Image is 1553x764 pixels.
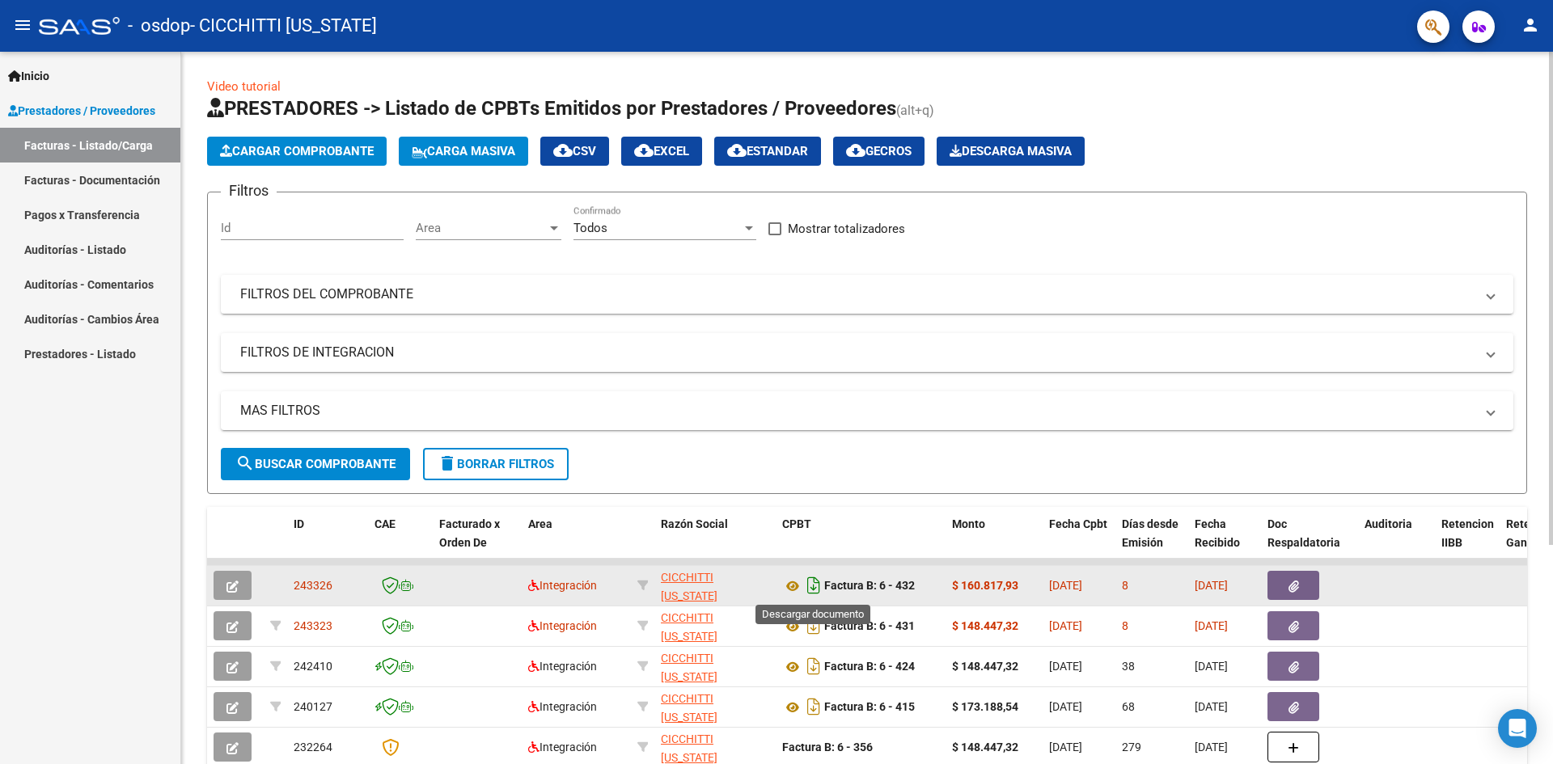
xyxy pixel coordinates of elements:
span: 243326 [294,579,332,592]
span: Buscar Comprobante [235,457,396,471]
span: Carga Masiva [412,144,515,158]
span: [DATE] [1049,619,1082,632]
span: Integración [528,700,597,713]
app-download-masive: Descarga masiva de comprobantes (adjuntos) [937,137,1085,166]
span: Integración [528,741,597,753]
button: Borrar Filtros [423,448,569,480]
span: CAE [374,517,396,530]
span: Monto [952,517,985,530]
span: 8 [1122,579,1128,592]
datatable-header-cell: Doc Respaldatoria [1261,507,1358,578]
span: - CICCHITTI [US_STATE] [190,8,377,44]
span: 279 [1122,741,1141,753]
span: Prestadores / Proveedores [8,102,155,120]
h3: Filtros [221,179,277,202]
datatable-header-cell: Area [522,507,631,578]
mat-icon: search [235,454,255,473]
strong: Factura B: 6 - 356 [782,741,873,753]
span: Auditoria [1365,517,1412,530]
span: [DATE] [1049,741,1082,753]
span: Cargar Comprobante [220,144,374,158]
span: 68 [1122,700,1135,713]
span: 242410 [294,660,332,673]
i: Descargar documento [803,572,824,598]
a: Video tutorial [207,79,281,94]
span: CICCHITTI [US_STATE] [661,652,717,683]
div: 27253689469 [661,690,769,724]
span: [DATE] [1195,741,1228,753]
span: Fecha Cpbt [1049,517,1107,530]
mat-expansion-panel-header: FILTROS DEL COMPROBANTE [221,275,1513,314]
strong: $ 173.188,54 [952,700,1018,713]
i: Descargar documento [803,613,824,639]
span: CSV [553,144,596,158]
strong: $ 148.447,32 [952,741,1018,753]
span: Retencion IIBB [1441,517,1494,549]
strong: $ 148.447,32 [952,619,1018,632]
mat-icon: cloud_download [553,141,573,160]
button: EXCEL [621,137,702,166]
span: 232264 [294,741,332,753]
datatable-header-cell: Monto [946,507,1043,578]
span: CPBT [782,517,811,530]
span: Integración [528,579,597,592]
div: 27253689469 [661,649,769,683]
mat-expansion-panel-header: FILTROS DE INTEGRACION [221,333,1513,372]
datatable-header-cell: Días desde Emisión [1115,507,1188,578]
span: [DATE] [1195,619,1228,632]
datatable-header-cell: CPBT [776,507,946,578]
mat-icon: cloud_download [634,141,654,160]
button: CSV [540,137,609,166]
button: Buscar Comprobante [221,448,410,480]
span: Integración [528,660,597,673]
mat-icon: delete [438,454,457,473]
strong: $ 148.447,32 [952,660,1018,673]
span: Integración [528,619,597,632]
span: PRESTADORES -> Listado de CPBTs Emitidos por Prestadores / Proveedores [207,97,896,120]
datatable-header-cell: Facturado x Orden De [433,507,522,578]
span: [DATE] [1049,660,1082,673]
span: 8 [1122,619,1128,632]
mat-icon: cloud_download [727,141,747,160]
span: CICCHITTI [US_STATE] [661,692,717,724]
datatable-header-cell: Fecha Recibido [1188,507,1261,578]
span: EXCEL [634,144,689,158]
datatable-header-cell: Fecha Cpbt [1043,507,1115,578]
span: [DATE] [1049,579,1082,592]
span: ID [294,517,304,530]
span: Descarga Masiva [950,144,1072,158]
mat-icon: cloud_download [846,141,865,160]
button: Descarga Masiva [937,137,1085,166]
button: Carga Masiva [399,137,528,166]
strong: Factura B: 6 - 431 [824,620,915,633]
strong: Factura B: 6 - 415 [824,701,915,714]
span: Fecha Recibido [1195,517,1240,549]
mat-panel-title: FILTROS DE INTEGRACION [240,344,1475,361]
span: 38 [1122,660,1135,673]
span: Gecros [846,144,912,158]
span: Todos [573,221,607,235]
span: 240127 [294,700,332,713]
div: Open Intercom Messenger [1498,709,1537,748]
span: (alt+q) [896,103,934,118]
span: Doc Respaldatoria [1267,517,1340,549]
button: Cargar Comprobante [207,137,387,166]
span: Inicio [8,67,49,85]
span: [DATE] [1195,700,1228,713]
strong: Factura B: 6 - 424 [824,661,915,673]
button: Estandar [714,137,821,166]
datatable-header-cell: Auditoria [1358,507,1435,578]
span: Estandar [727,144,808,158]
span: [DATE] [1195,660,1228,673]
datatable-header-cell: ID [287,507,368,578]
datatable-header-cell: Razón Social [654,507,776,578]
span: Area [416,221,547,235]
mat-panel-title: MAS FILTROS [240,402,1475,420]
div: 27253689469 [661,568,769,602]
span: Facturado x Orden De [439,517,500,549]
datatable-header-cell: CAE [368,507,433,578]
span: CICCHITTI [US_STATE] [661,611,717,643]
span: 243323 [294,619,332,632]
button: Gecros [833,137,925,166]
span: Area [528,517,552,530]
